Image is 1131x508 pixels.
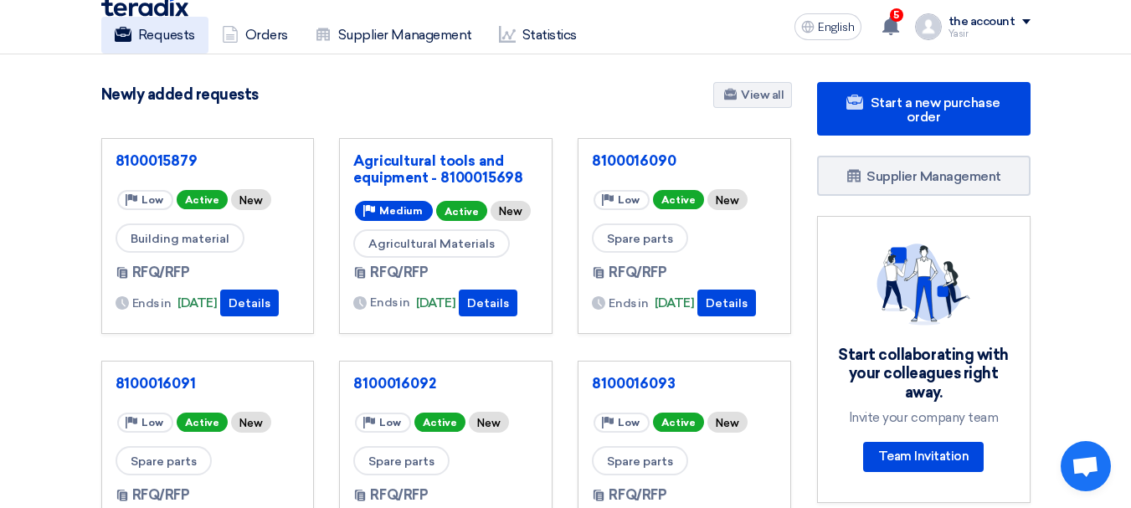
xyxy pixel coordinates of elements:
[239,194,263,207] font: New
[794,13,861,40] button: English
[220,290,279,316] button: Details
[877,244,970,326] img: invite_your_team.svg
[185,194,219,206] font: Active
[239,417,263,429] font: New
[368,237,495,251] font: Agricultural Materials
[871,95,1000,125] font: Start a new purchase order
[878,449,969,464] font: Team Invitation
[838,346,1008,402] font: Start collaborating with your colleagues right away.
[467,296,509,310] font: Details
[706,296,748,310] font: Details
[849,410,998,425] font: Invite your company team
[116,375,196,392] font: 8100016091
[697,290,756,316] button: Details
[101,85,259,104] font: Newly added requests
[116,152,301,169] a: 8100015879
[416,295,455,310] font: [DATE]
[522,27,577,43] font: Statistics
[818,20,855,34] font: English
[132,264,190,280] font: RFQ/RFP
[370,295,409,310] font: Ends in
[716,417,739,429] font: New
[618,417,640,428] font: Low
[486,17,590,54] a: Statistics
[592,375,777,392] a: 8100016093
[948,14,1015,28] font: the account
[138,27,195,43] font: Requests
[245,27,288,43] font: Orders
[607,454,673,469] font: Spare parts
[609,487,666,503] font: RFQ/RFP
[817,156,1031,196] a: Supplier Management
[177,295,217,310] font: [DATE]
[477,417,501,429] font: New
[131,454,197,469] font: Spare parts
[353,152,538,186] a: Agricultural tools and equipment - 8100015698
[229,296,270,310] font: Details
[716,194,739,207] font: New
[655,295,694,310] font: [DATE]
[592,375,675,392] font: 8100016093
[863,442,984,472] a: Team Invitation
[116,375,301,392] a: 8100016091
[370,487,428,503] font: RFQ/RFP
[893,9,899,21] font: 5
[353,375,538,392] a: 8100016092
[131,232,229,246] font: Building material
[499,205,522,218] font: New
[132,487,190,503] font: RFQ/RFP
[948,28,969,39] font: Yasir
[338,27,472,43] font: Supplier Management
[141,194,163,206] font: Low
[116,152,198,169] font: 8100015879
[592,152,777,169] a: 8100016090
[607,232,673,246] font: Spare parts
[741,88,784,102] font: View all
[353,152,523,186] font: Agricultural tools and equipment - 8100015698
[1061,441,1111,491] div: Open chat
[101,17,208,54] a: Requests
[423,417,457,428] font: Active
[301,17,486,54] a: Supplier Management
[141,417,163,428] font: Low
[132,296,172,310] font: Ends in
[459,290,517,316] button: Details
[353,375,435,392] font: 8100016092
[592,152,676,169] font: 8100016090
[379,417,401,428] font: Low
[661,417,696,428] font: Active
[915,13,942,40] img: profile_test.png
[618,194,640,206] font: Low
[445,206,479,218] font: Active
[609,296,648,310] font: Ends in
[661,194,696,206] font: Active
[185,417,219,428] font: Active
[609,264,666,280] font: RFQ/RFP
[866,168,1001,184] font: Supplier Management
[368,454,434,469] font: Spare parts
[713,82,791,108] a: View all
[379,205,423,217] font: Medium
[208,17,301,54] a: Orders
[370,264,428,280] font: RFQ/RFP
